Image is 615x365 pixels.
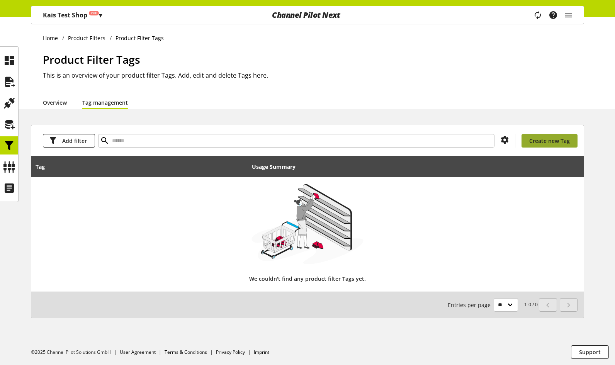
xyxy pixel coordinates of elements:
small: 1-0 / 0 [448,298,538,312]
a: Home [43,34,62,42]
a: Tag management [82,98,128,107]
a: Create new Tag [522,134,578,148]
button: Support [571,345,609,359]
a: User Agreement [120,349,156,355]
span: Create new Tag [529,137,570,145]
a: Terms & Conditions [165,349,207,355]
h2: This is an overview of your product filter Tags. Add, edit and delete Tags here. [43,71,584,80]
span: Add filter [62,137,87,145]
span: Entries per page [448,301,494,309]
p: Kais Test Shop [43,10,102,20]
span: Off [91,11,97,15]
nav: main navigation [31,6,584,24]
div: Usage Summary [252,159,534,174]
div: We couldn't find any product filter Tags yet. [36,268,580,289]
a: Imprint [254,349,269,355]
span: Support [579,348,601,356]
a: Privacy Policy [216,349,245,355]
li: ©2025 Channel Pilot Solutions GmbH [31,349,120,356]
span: ▾ [99,11,102,19]
span: Product Filter Tags [43,52,140,67]
div: Tag [36,163,53,171]
button: Add filter [43,134,95,148]
a: Overview [43,98,67,107]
